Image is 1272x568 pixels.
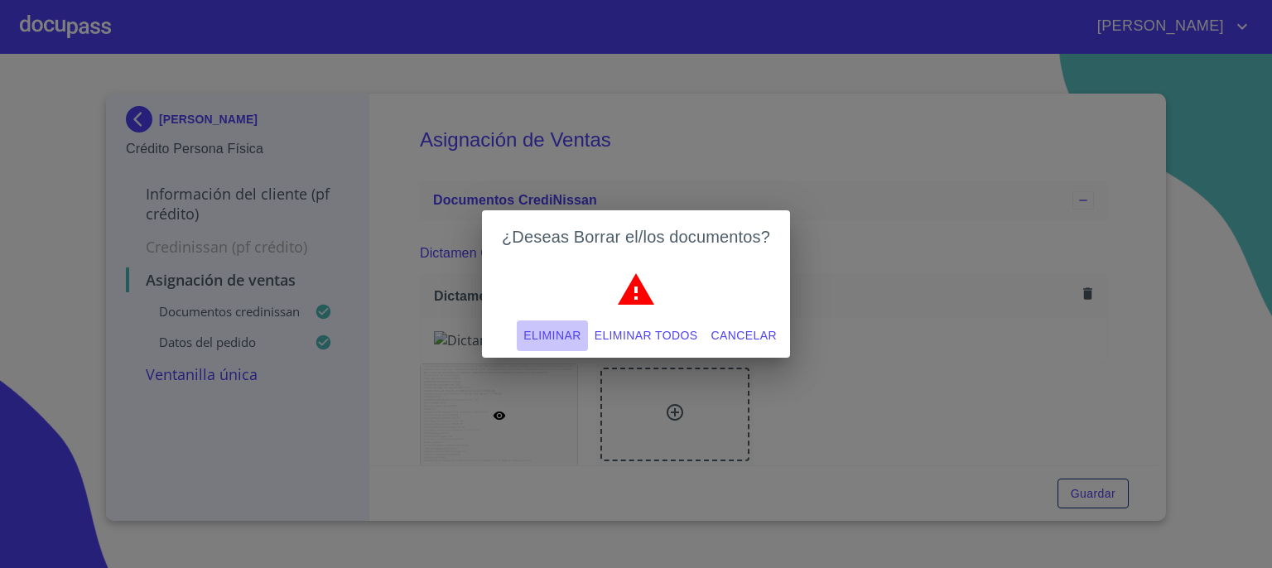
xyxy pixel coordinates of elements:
h2: ¿Deseas Borrar el/los documentos? [502,224,770,250]
span: Cancelar [711,325,777,346]
button: Cancelar [705,320,783,351]
button: Eliminar [517,320,587,351]
span: Eliminar [523,325,581,346]
button: Eliminar todos [588,320,705,351]
span: Eliminar todos [595,325,698,346]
